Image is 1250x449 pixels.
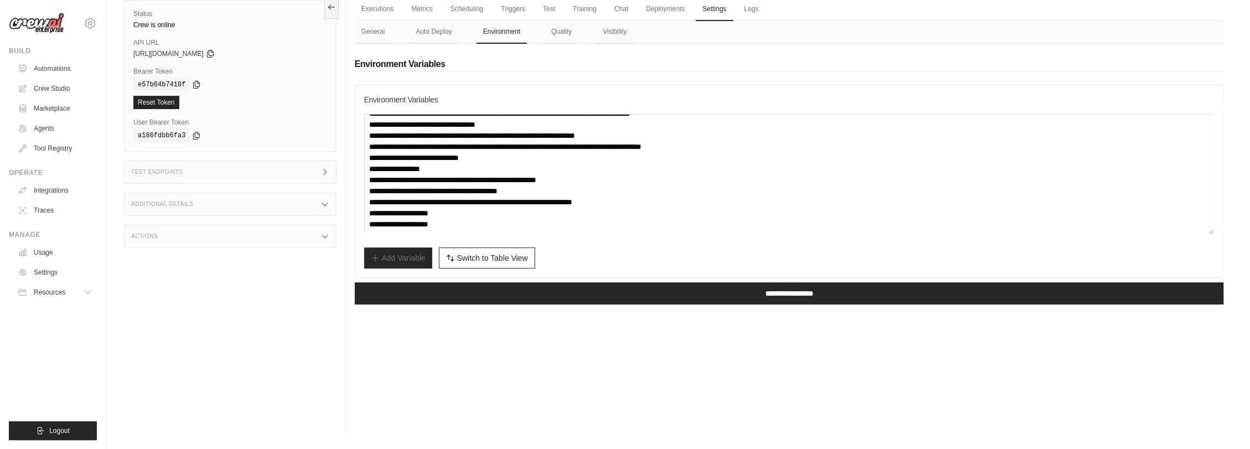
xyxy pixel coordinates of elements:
[133,20,327,29] div: Crew is online
[133,67,327,76] label: Bearer Token
[13,283,97,301] button: Resources
[131,169,183,176] h3: Test Endpoints
[133,49,204,58] span: [URL][DOMAIN_NAME]
[131,201,193,208] h3: Additional Details
[133,96,179,109] a: Reset Token
[355,20,1223,44] nav: Tabs
[13,80,97,97] a: Crew Studio
[133,118,327,127] label: User Bearer Token
[9,421,97,440] button: Logout
[355,58,1223,71] h2: Environment Variables
[13,140,97,157] a: Tool Registry
[9,47,97,55] div: Build
[133,38,327,47] label: API URL
[596,20,633,44] button: Visibility
[133,9,327,18] label: Status
[364,247,432,269] button: Add Variable
[13,60,97,78] a: Automations
[34,288,65,297] span: Resources
[457,252,528,264] span: Switch to Table View
[133,78,190,91] code: e57b04b7410f
[49,426,70,435] span: Logout
[9,13,64,34] img: Logo
[131,233,158,240] h3: Actions
[13,202,97,219] a: Traces
[364,94,1214,105] h3: Environment Variables
[9,230,97,239] div: Manage
[13,100,97,117] a: Marketplace
[133,129,190,142] code: a186fdbb6fa3
[476,20,527,44] button: Environment
[355,20,392,44] button: General
[13,244,97,261] a: Usage
[409,20,458,44] button: Auto Deploy
[13,182,97,199] a: Integrations
[544,20,578,44] button: Quality
[439,247,535,269] button: Switch to Table View
[13,264,97,281] a: Settings
[9,168,97,177] div: Operate
[13,120,97,137] a: Agents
